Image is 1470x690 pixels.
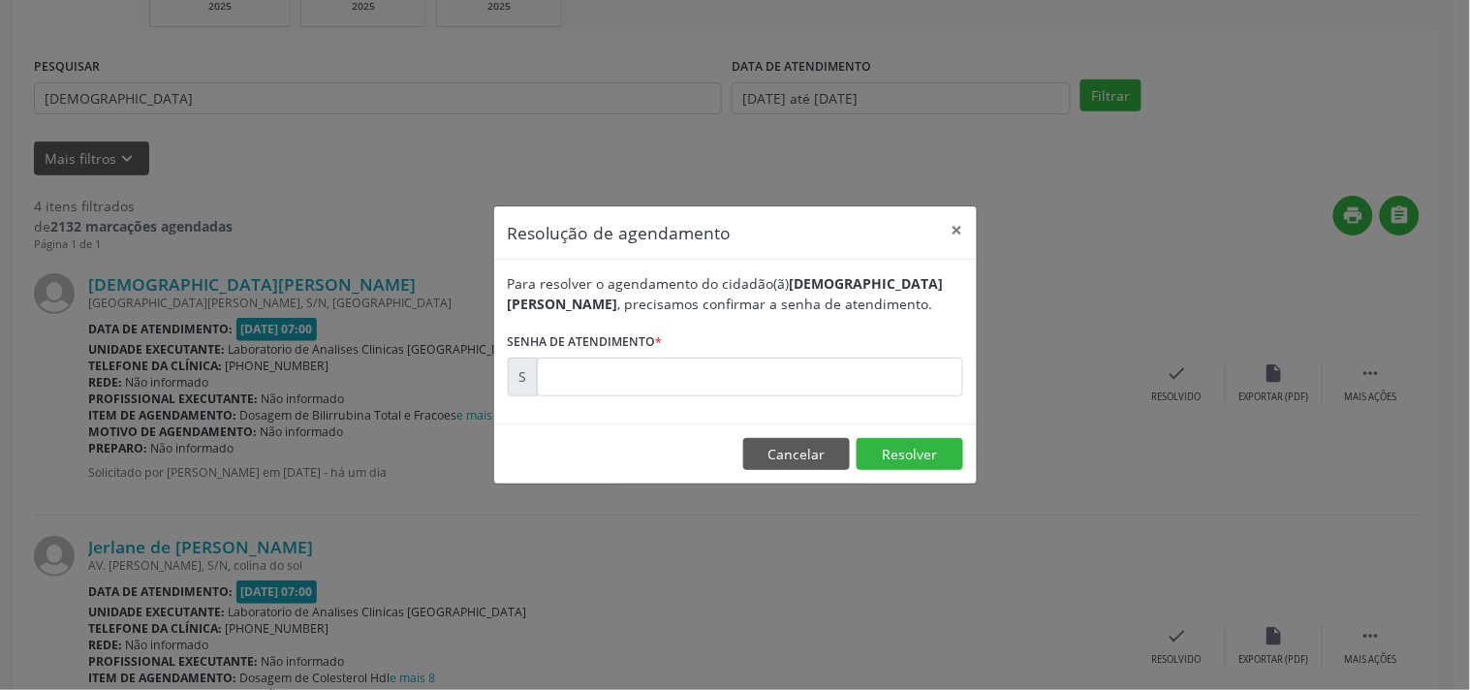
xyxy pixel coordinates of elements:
b: [DEMOGRAPHIC_DATA][PERSON_NAME] [508,274,944,313]
div: Para resolver o agendamento do cidadão(ã) , precisamos confirmar a senha de atendimento. [508,273,963,314]
label: Senha de atendimento [508,328,663,358]
div: S [508,358,538,396]
button: Resolver [857,438,963,471]
button: Close [938,206,977,254]
button: Cancelar [743,438,850,471]
h5: Resolução de agendamento [508,220,732,245]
